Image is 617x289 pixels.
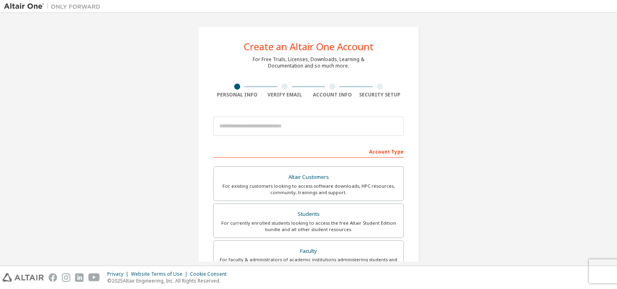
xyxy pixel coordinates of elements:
div: Account Info [308,92,356,98]
div: For Free Trials, Licenses, Downloads, Learning & Documentation and so much more. [253,56,364,69]
div: Website Terms of Use [131,271,190,277]
img: linkedin.svg [75,273,84,282]
div: For faculty & administrators of academic institutions administering students and accessing softwa... [219,256,398,269]
p: © 2025 Altair Engineering, Inc. All Rights Reserved. [107,277,231,284]
div: Verify Email [261,92,309,98]
img: altair_logo.svg [2,273,44,282]
img: youtube.svg [88,273,100,282]
div: For currently enrolled students looking to access the free Altair Student Edition bundle and all ... [219,220,398,233]
div: Faculty [219,246,398,257]
div: Privacy [107,271,131,277]
img: Altair One [4,2,104,10]
div: Account Type [213,145,404,158]
div: Personal Info [213,92,261,98]
div: Cookie Consent [190,271,231,277]
div: Students [219,209,398,220]
div: Create an Altair One Account [244,42,374,51]
div: Altair Customers [219,172,398,183]
div: For existing customers looking to access software downloads, HPC resources, community, trainings ... [219,183,398,196]
img: facebook.svg [49,273,57,282]
div: Security Setup [356,92,404,98]
img: instagram.svg [62,273,70,282]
